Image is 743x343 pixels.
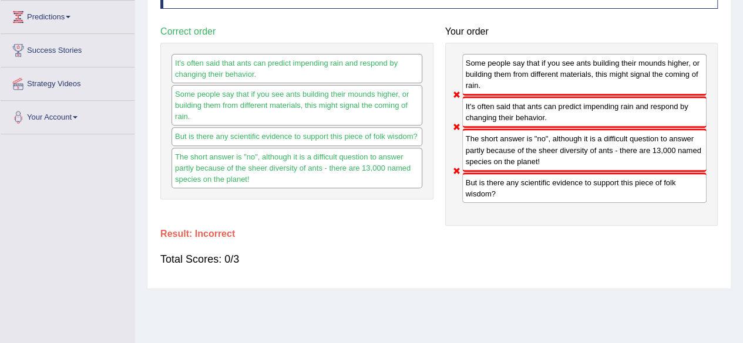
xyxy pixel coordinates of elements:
div: Some people say that if you see ants building their mounds higher, or building them from differen... [462,54,707,96]
h4: Result: [160,229,718,239]
a: Success Stories [1,34,135,63]
a: Predictions [1,1,135,30]
div: The short answer is "no", although it is a difficult question to answer partly because of the she... [172,148,422,188]
div: But is there any scientific evidence to support this piece of folk wisdom? [172,127,422,145]
h4: Correct order [160,26,433,37]
div: The short answer is "no", although it is a difficult question to answer partly because of the she... [462,128,707,171]
h4: Your order [445,26,718,37]
div: But is there any scientific evidence to support this piece of folk wisdom? [462,172,707,203]
div: Total Scores: 0/3 [160,245,718,273]
a: Strategy Videos [1,67,135,97]
div: Some people say that if you see ants building their mounds higher, or building them from differen... [172,85,422,125]
div: It's often said that ants can predict impending rain and respond by changing their behavior. [462,96,707,128]
div: It's often said that ants can predict impending rain and respond by changing their behavior. [172,54,422,83]
a: Your Account [1,101,135,130]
